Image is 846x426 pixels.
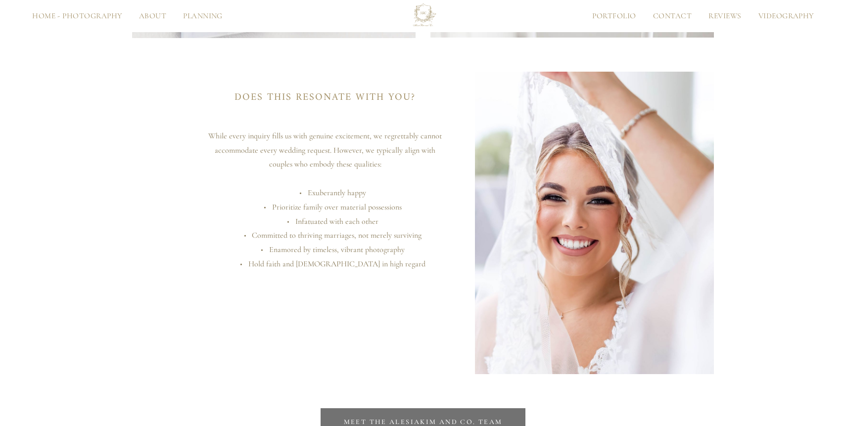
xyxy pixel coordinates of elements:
[475,72,714,375] img: bride smiles under veil
[208,131,444,170] span: While every inquiry fills us with genuine excitement, we regrettably cannot accommodate every wed...
[24,12,131,20] a: Home - Photography
[645,12,700,20] a: Contact
[344,418,503,426] span: Meet the AlesiaKim and Co. Team
[218,214,445,229] li: Infatuated with each other
[218,228,445,243] li: Committed to thriving marriages, not merely surviving
[175,12,231,20] a: Planning
[584,12,644,20] a: Portfolio
[218,200,445,214] li: Prioritize family over material possessions
[218,243,445,257] li: Enamored by timeless, vibrant photography
[235,89,416,106] span: Does this resonate with you?
[218,257,445,271] li: Hold faith and [DEMOGRAPHIC_DATA] in high regard
[750,12,822,20] a: Videography
[700,12,750,20] a: Reviews
[218,186,445,200] li: Exuberantly happy
[410,2,437,30] img: AlesiaKim and Co.
[131,12,175,20] a: About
